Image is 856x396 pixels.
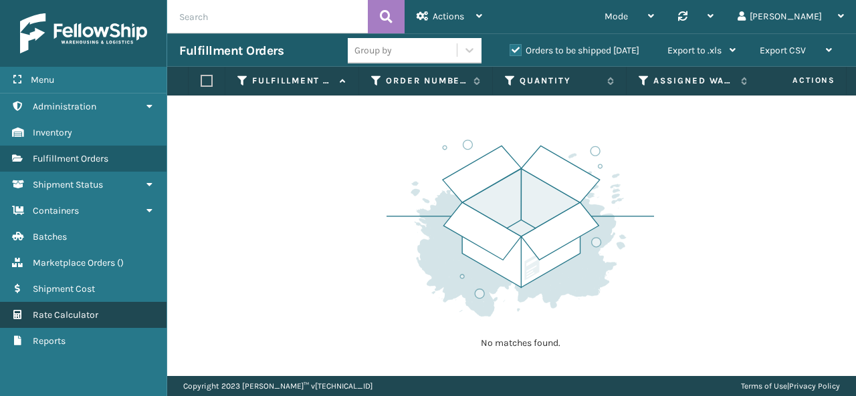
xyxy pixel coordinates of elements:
span: Rate Calculator [33,309,98,321]
span: Export to .xls [667,45,722,56]
span: Export CSV [760,45,806,56]
label: Fulfillment Order Id [252,75,333,87]
img: logo [20,13,147,53]
p: Copyright 2023 [PERSON_NAME]™ v [TECHNICAL_ID] [183,376,372,396]
span: Inventory [33,127,72,138]
a: Terms of Use [741,381,787,391]
a: Privacy Policy [789,381,840,391]
span: Marketplace Orders [33,257,115,268]
div: Group by [354,43,392,57]
label: Orders to be shipped [DATE] [510,45,639,56]
span: Shipment Cost [33,283,95,294]
span: Reports [33,335,66,347]
span: Actions [750,69,843,91]
span: ( ) [117,257,124,268]
span: Fulfillment Orders [33,153,108,164]
span: Administration [33,101,96,112]
label: Order Number [386,75,467,87]
h3: Fulfillment Orders [179,43,284,59]
label: Quantity [520,75,601,87]
label: Assigned Warehouse [653,75,734,87]
span: Actions [433,11,464,22]
span: Mode [605,11,628,22]
div: | [741,376,840,396]
span: Containers [33,205,79,216]
span: Batches [33,231,67,242]
span: Menu [31,74,54,85]
span: Shipment Status [33,179,103,190]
